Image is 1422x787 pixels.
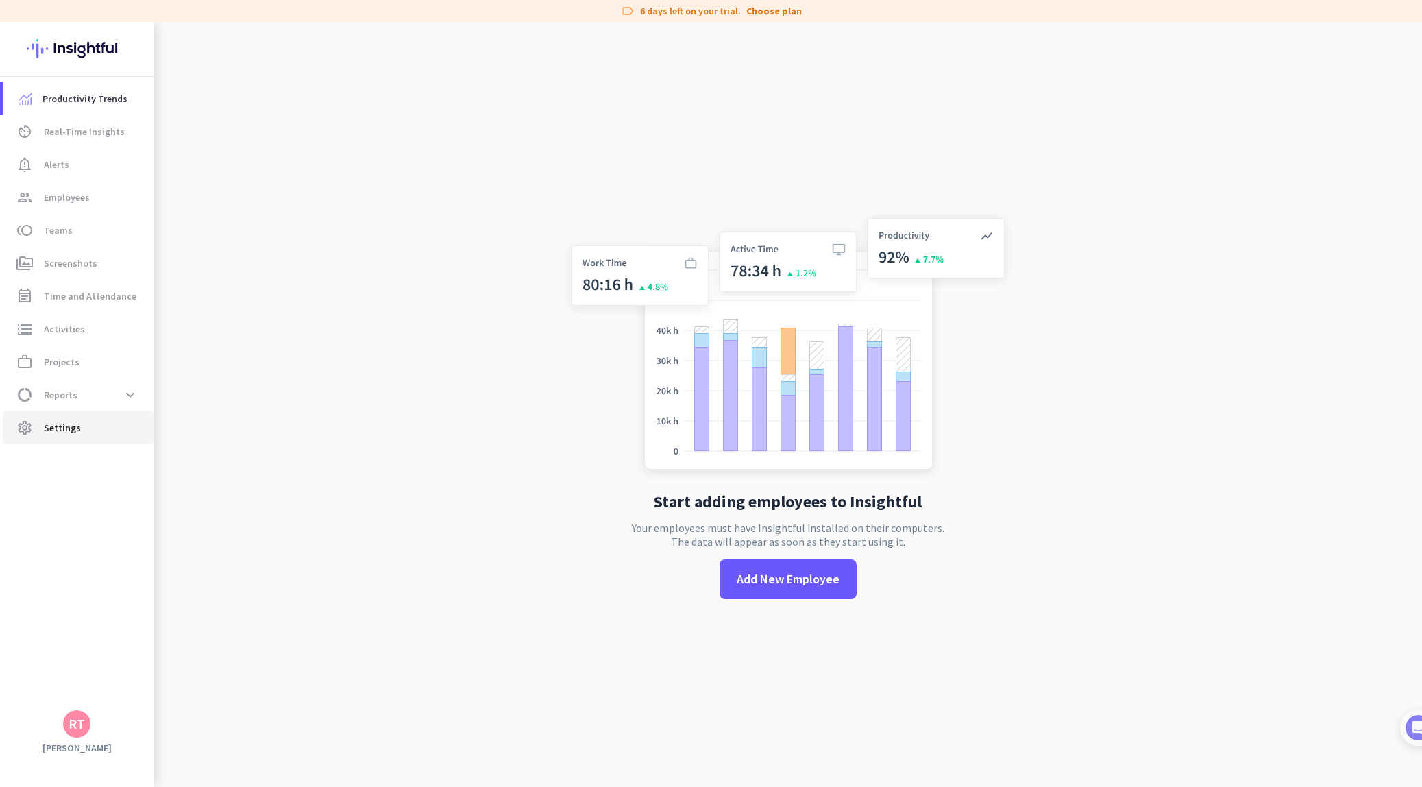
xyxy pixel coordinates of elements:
[16,123,33,140] i: av_timer
[3,115,154,148] a: av_timerReal-Time Insights
[16,321,33,337] i: storage
[44,387,77,403] span: Reports
[42,90,127,107] span: Productivity Trends
[69,717,85,731] div: RT
[44,321,85,337] span: Activities
[621,4,635,18] i: label
[3,313,154,346] a: storageActivities
[19,93,32,105] img: menu-item
[44,189,90,206] span: Employees
[737,570,839,588] span: Add New Employee
[3,247,154,280] a: perm_mediaScreenshots
[44,420,81,436] span: Settings
[561,210,1015,483] img: no-search-results
[3,280,154,313] a: event_noteTime and Attendance
[44,222,73,239] span: Teams
[16,420,33,436] i: settings
[16,387,33,403] i: data_usage
[3,346,154,378] a: work_outlineProjects
[3,214,154,247] a: tollTeams
[118,383,143,407] button: expand_more
[3,411,154,444] a: settingsSettings
[3,378,154,411] a: data_usageReportsexpand_more
[16,156,33,173] i: notification_important
[27,22,127,75] img: Insightful logo
[44,288,136,304] span: Time and Attendance
[16,354,33,370] i: work_outline
[3,82,154,115] a: menu-itemProductivity Trends
[44,255,97,271] span: Screenshots
[3,148,154,181] a: notification_importantAlerts
[16,189,33,206] i: group
[44,354,79,370] span: Projects
[16,288,33,304] i: event_note
[44,123,125,140] span: Real-Time Insights
[16,222,33,239] i: toll
[632,521,944,548] p: Your employees must have Insightful installed on their computers. The data will appear as soon as...
[746,4,802,18] a: Choose plan
[720,559,857,599] button: Add New Employee
[654,494,922,510] h2: Start adding employees to Insightful
[44,156,69,173] span: Alerts
[16,255,33,271] i: perm_media
[3,181,154,214] a: groupEmployees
